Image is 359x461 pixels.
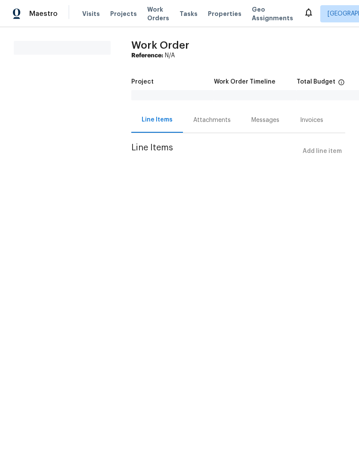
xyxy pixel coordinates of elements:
[297,79,335,85] h5: Total Budget
[131,143,299,159] span: Line Items
[338,79,345,90] span: The total cost of line items that have been proposed by Opendoor. This sum includes line items th...
[131,40,189,50] span: Work Order
[142,115,173,124] div: Line Items
[214,79,275,85] h5: Work Order Timeline
[131,51,345,60] div: N/A
[29,9,58,18] span: Maestro
[179,11,198,17] span: Tasks
[252,5,293,22] span: Geo Assignments
[208,9,241,18] span: Properties
[300,116,323,125] div: Invoices
[82,9,100,18] span: Visits
[131,79,154,85] h5: Project
[110,9,137,18] span: Projects
[131,53,163,59] b: Reference:
[147,5,169,22] span: Work Orders
[251,116,279,125] div: Messages
[193,116,231,125] div: Attachments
